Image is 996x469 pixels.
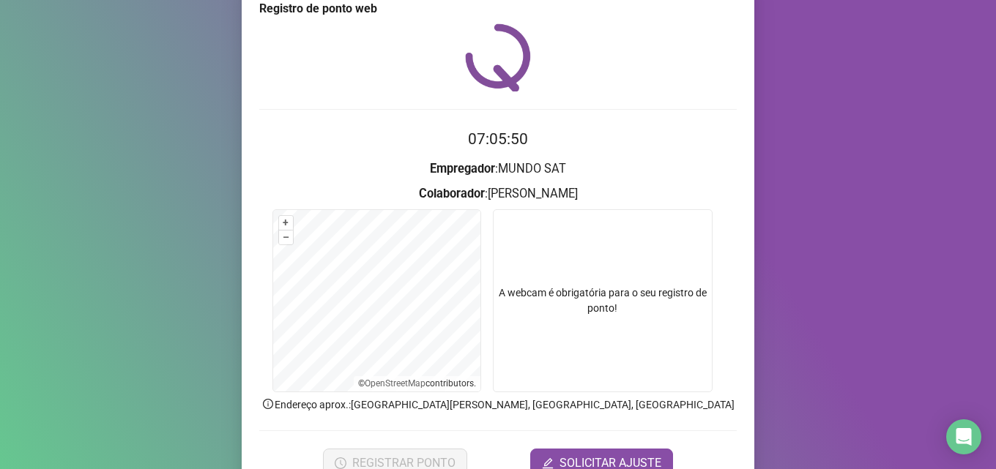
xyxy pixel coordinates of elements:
button: + [279,216,293,230]
h3: : MUNDO SAT [259,160,737,179]
h3: : [PERSON_NAME] [259,184,737,203]
div: Open Intercom Messenger [946,419,981,454]
span: edit [542,457,554,469]
a: OpenStreetMap [365,378,425,389]
img: QRPoint [465,23,531,91]
p: Endereço aprox. : [GEOGRAPHIC_DATA][PERSON_NAME], [GEOGRAPHIC_DATA], [GEOGRAPHIC_DATA] [259,397,737,413]
time: 07:05:50 [468,130,528,148]
button: – [279,230,293,244]
span: info-circle [261,397,275,410]
strong: Colaborador [419,187,485,200]
strong: Empregador [430,162,495,176]
div: A webcam é obrigatória para o seu registro de ponto! [493,209,713,392]
li: © contributors. [358,378,476,389]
